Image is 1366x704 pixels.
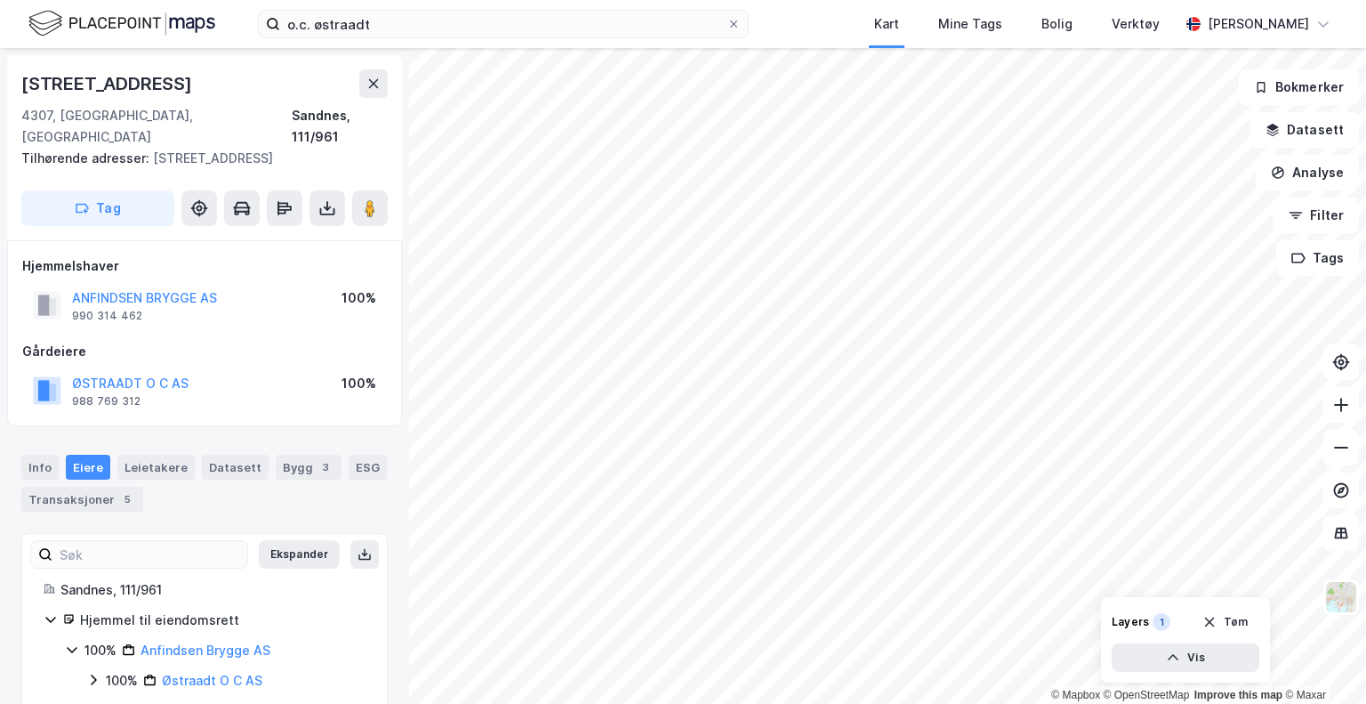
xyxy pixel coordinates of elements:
button: Datasett [1250,112,1359,148]
div: Sandnes, 111/961 [60,579,366,601]
div: Hjemmel til eiendomsrett [80,610,366,631]
div: 100% [341,373,376,394]
div: 100% [341,287,376,309]
img: logo.f888ab2527a4732fd821a326f86c7f29.svg [28,8,215,39]
button: Filter [1274,198,1359,233]
div: Transaksjoner [21,487,143,512]
div: ESG [349,455,387,480]
button: Ekspander [259,540,340,569]
div: 4307, [GEOGRAPHIC_DATA], [GEOGRAPHIC_DATA] [21,105,292,148]
div: 988 769 312 [72,394,141,409]
div: Bygg [276,455,341,480]
input: Søk på adresse, matrikkel, gårdeiere, leietakere eller personer [280,11,727,37]
div: [STREET_ADDRESS] [21,148,374,169]
div: 100% [106,670,138,692]
div: 5 [118,490,136,508]
div: Bolig [1041,13,1073,35]
div: Eiere [66,455,110,480]
div: Sandnes, 111/961 [292,105,388,148]
button: Tags [1276,240,1359,276]
div: 100% [84,640,117,661]
div: Kontrollprogram for chat [1277,619,1366,704]
img: Z [1324,580,1358,614]
button: Bokmerker [1239,69,1359,105]
div: Info [21,455,59,480]
div: [STREET_ADDRESS] [21,69,196,98]
a: Østraadt O C AS [162,673,262,688]
iframe: Chat Widget [1277,619,1366,704]
div: Kart [874,13,899,35]
div: Verktøy [1112,13,1160,35]
div: Hjemmelshaver [22,255,387,277]
div: Gårdeiere [22,341,387,362]
span: Tilhørende adresser: [21,150,153,166]
div: Mine Tags [938,13,1002,35]
button: Vis [1112,643,1259,672]
div: [PERSON_NAME] [1208,13,1309,35]
a: Mapbox [1051,689,1100,701]
div: 3 [317,458,334,476]
a: Improve this map [1194,689,1282,701]
div: Layers [1112,615,1149,629]
button: Analyse [1256,155,1359,190]
div: 990 314 462 [72,309,142,323]
div: Leietakere [117,455,195,480]
button: Tøm [1191,608,1259,636]
div: Datasett [202,455,269,480]
a: OpenStreetMap [1104,689,1190,701]
button: Tag [21,190,174,226]
input: Søk [52,541,247,568]
a: Anfindsen Brygge AS [141,643,270,658]
div: 1 [1153,613,1170,631]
